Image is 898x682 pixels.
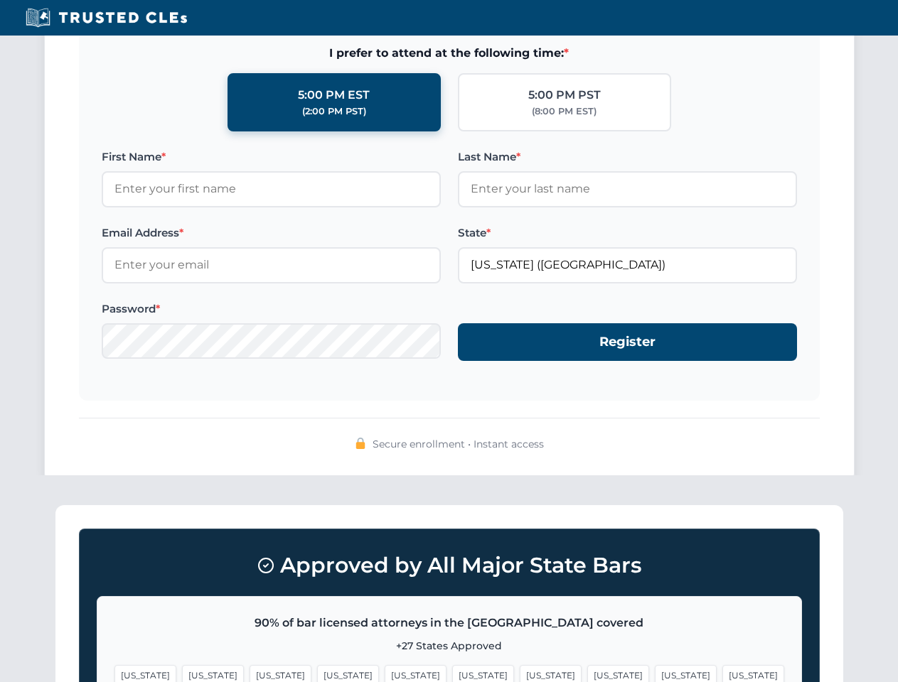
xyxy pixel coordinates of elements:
[458,323,797,361] button: Register
[458,171,797,207] input: Enter your last name
[458,148,797,166] label: Last Name
[528,86,601,104] div: 5:00 PM PST
[102,247,441,283] input: Enter your email
[21,7,191,28] img: Trusted CLEs
[97,546,802,585] h3: Approved by All Major State Bars
[355,438,366,449] img: 🔒
[458,224,797,242] label: State
[298,86,370,104] div: 5:00 PM EST
[532,104,597,119] div: (8:00 PM EST)
[102,224,441,242] label: Email Address
[458,247,797,283] input: Florida (FL)
[114,614,784,632] p: 90% of bar licensed attorneys in the [GEOGRAPHIC_DATA] covered
[302,104,366,119] div: (2:00 PM PST)
[114,638,784,654] p: +27 States Approved
[373,436,544,452] span: Secure enrollment • Instant access
[102,301,441,318] label: Password
[102,148,441,166] label: First Name
[102,44,797,63] span: I prefer to attend at the following time:
[102,171,441,207] input: Enter your first name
